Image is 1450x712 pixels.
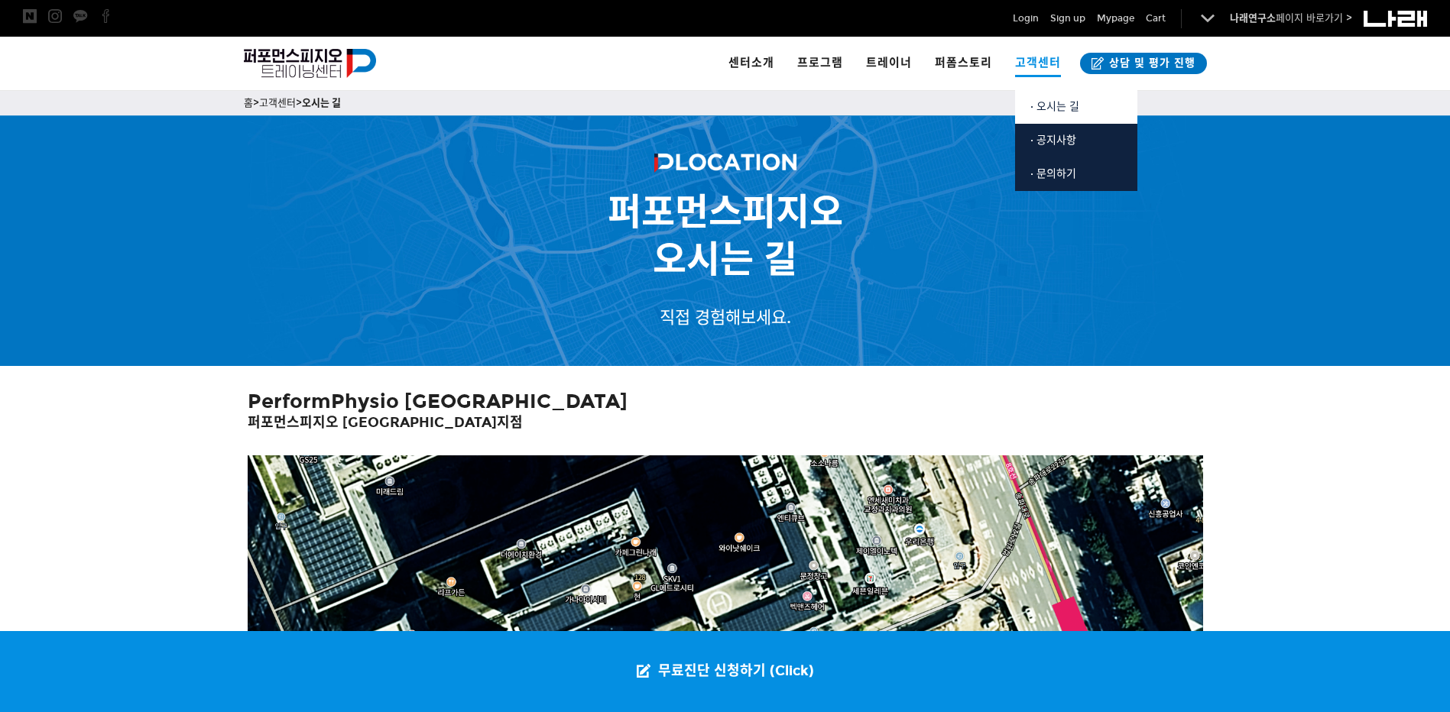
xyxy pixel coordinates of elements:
span: 트레이너 [866,56,912,70]
a: 고객센터 [1004,37,1072,90]
a: · 문의하기 [1015,157,1137,191]
span: · 오시는 길 [1030,100,1079,113]
a: · 공지사항 [1015,124,1137,157]
a: 퍼폼스토리 [923,37,1004,90]
strong: PerformPhysio [GEOGRAPHIC_DATA] [248,389,628,413]
img: 274f082b3fc4a.png [654,154,796,173]
span: 상담 및 평가 진행 [1105,56,1195,71]
a: 오시는 길 [302,97,341,109]
span: · 공지사항 [1030,134,1076,147]
a: · 오시는 길 [1015,90,1137,124]
span: 퍼폼스토리 [935,56,992,70]
p: > > [244,95,1207,112]
a: 트레이너 [855,37,923,90]
a: 프로그램 [786,37,855,90]
a: 고객센터 [259,97,296,109]
span: 프로그램 [797,56,843,70]
a: 센터소개 [717,37,786,90]
a: Sign up [1050,11,1085,26]
span: 퍼포먼스피지오 [608,189,843,235]
a: 무료진단 신청하기 (Click) [621,631,829,712]
a: Cart [1146,11,1166,26]
a: 나래연구소페이지 바로가기 > [1230,12,1352,24]
a: 홈 [244,97,253,109]
a: Login [1013,11,1039,26]
strong: 나래연구소 [1230,12,1276,24]
span: 직접 경험해보세요. [660,307,791,328]
strong: 퍼포먼스피지오 [GEOGRAPHIC_DATA]지점 [248,414,523,431]
a: Mypage [1097,11,1134,26]
span: · 문의하기 [1030,167,1076,180]
a: 상담 및 평가 진행 [1080,53,1207,74]
strong: 오시는 길 [653,237,797,282]
span: 센터소개 [728,56,774,70]
span: 고객센터 [1015,48,1061,77]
